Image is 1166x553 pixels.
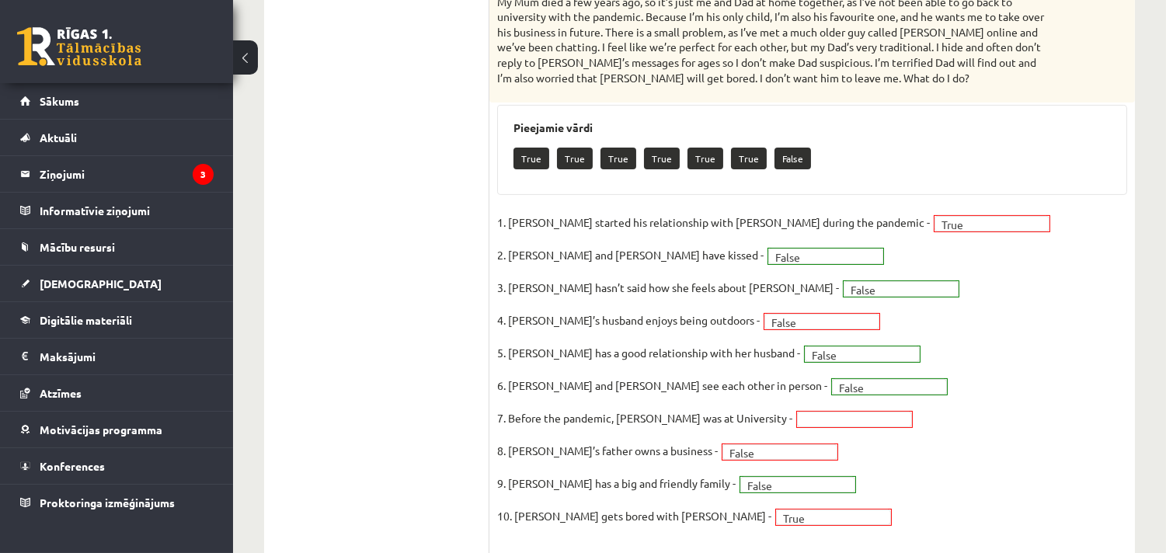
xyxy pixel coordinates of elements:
a: Aktuāli [20,120,214,155]
a: True [776,510,891,525]
span: False [775,249,862,265]
p: 9. [PERSON_NAME] has a big and friendly family - [497,471,736,495]
span: False [747,478,834,493]
p: True [644,148,680,169]
span: Konferences [40,459,105,473]
span: Sākums [40,94,79,108]
a: Informatīvie ziņojumi [20,193,214,228]
p: 7. Before the pandemic, [PERSON_NAME] was at University - [497,406,792,430]
span: Proktoringa izmēģinājums [40,496,175,510]
a: Motivācijas programma [20,412,214,447]
p: True [513,148,549,169]
p: 8. [PERSON_NAME]’s father owns a business - [497,439,718,462]
span: Aktuāli [40,130,77,144]
a: Sākums [20,83,214,119]
p: 4. [PERSON_NAME]’s husband enjoys being outdoors - [497,308,760,332]
a: False [832,379,947,395]
p: True [731,148,767,169]
a: [DEMOGRAPHIC_DATA] [20,266,214,301]
legend: Ziņojumi [40,156,214,192]
p: True [687,148,723,169]
span: Mācību resursi [40,240,115,254]
a: False [844,281,959,297]
span: [DEMOGRAPHIC_DATA] [40,276,162,290]
span: False [851,282,938,297]
span: False [812,347,899,363]
span: Atzīmes [40,386,82,400]
p: 1. [PERSON_NAME] started his relationship with [PERSON_NAME] during the pandemic - [497,210,930,234]
a: True [935,216,1049,231]
a: False [764,314,879,329]
p: 5. [PERSON_NAME] has a good relationship with her husband - [497,341,800,364]
a: False [805,346,920,362]
p: 3. [PERSON_NAME] hasn’t said how she feels about [PERSON_NAME] - [497,276,839,299]
a: Digitālie materiāli [20,302,214,338]
p: False [774,148,811,169]
a: Atzīmes [20,375,214,411]
a: Maksājumi [20,339,214,374]
span: True [942,217,1029,232]
legend: Maksājumi [40,339,214,374]
legend: Informatīvie ziņojumi [40,193,214,228]
a: False [768,249,883,264]
p: 10. [PERSON_NAME] gets bored with [PERSON_NAME] - [497,504,771,527]
a: Rīgas 1. Tālmācības vidusskola [17,27,141,66]
span: True [783,510,870,526]
p: 2. [PERSON_NAME] and [PERSON_NAME] have kissed - [497,243,764,266]
a: Mācību resursi [20,229,214,265]
a: Proktoringa izmēģinājums [20,485,214,520]
p: 6. [PERSON_NAME] and [PERSON_NAME] see each other in person - [497,374,827,397]
span: Motivācijas programma [40,423,162,436]
a: Ziņojumi3 [20,156,214,192]
span: Digitālie materiāli [40,313,132,327]
a: Konferences [20,448,214,484]
p: True [557,148,593,169]
p: True [600,148,636,169]
i: 3 [193,164,214,185]
a: False [740,477,855,492]
h3: Pieejamie vārdi [513,121,1111,134]
span: False [729,445,816,461]
a: False [722,444,837,460]
span: False [771,315,858,330]
span: False [839,380,926,395]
